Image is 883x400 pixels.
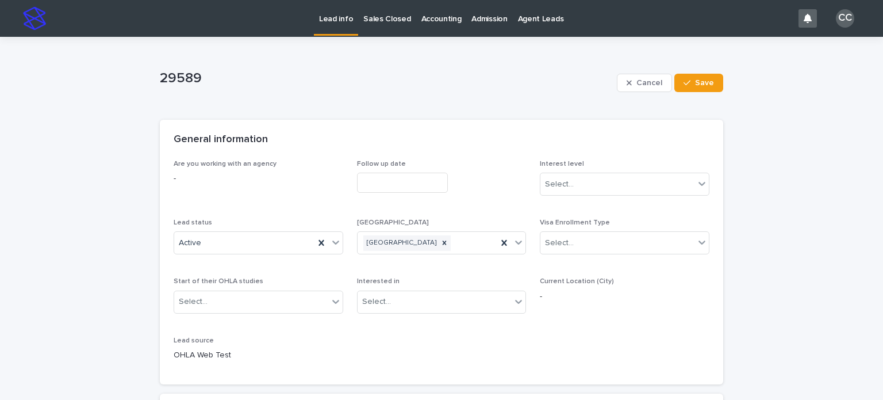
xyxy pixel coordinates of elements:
[617,74,672,92] button: Cancel
[179,237,201,249] span: Active
[540,161,584,167] span: Interest level
[836,9,854,28] div: CC
[540,219,610,226] span: Visa Enrollment Type
[545,178,574,191] div: Select...
[540,291,709,303] p: -
[357,219,429,226] span: [GEOGRAPHIC_DATA]
[174,337,214,344] span: Lead source
[174,349,343,361] p: OHLA Web Test
[174,134,268,146] h2: General information
[540,278,614,285] span: Current Location (City)
[674,74,723,92] button: Save
[179,296,208,308] div: Select...
[174,278,263,285] span: Start of their OHLA studies
[357,278,400,285] span: Interested in
[545,237,574,249] div: Select...
[160,70,612,87] p: 29589
[695,79,714,87] span: Save
[174,161,277,167] span: Are you working with an agency
[363,235,438,251] div: [GEOGRAPHIC_DATA]
[174,173,343,185] p: -
[636,79,662,87] span: Cancel
[362,296,391,308] div: Select...
[23,7,46,30] img: stacker-logo-s-only.png
[357,161,406,167] span: Follow up date
[174,219,212,226] span: Lead status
